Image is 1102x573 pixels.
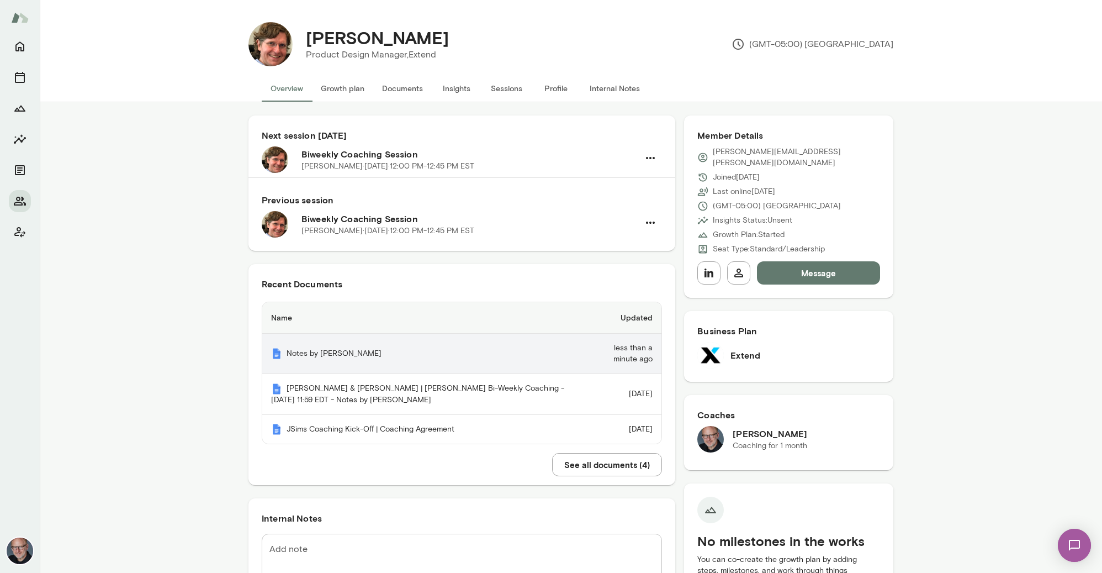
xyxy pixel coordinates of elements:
[301,148,639,161] h6: Biweekly Coaching Session
[713,229,785,240] p: Growth Plan: Started
[262,302,582,334] th: Name
[262,334,582,374] th: Notes by [PERSON_NAME]
[262,193,662,207] h6: Previous session
[531,75,581,102] button: Profile
[582,334,661,374] td: less than a minute ago
[713,146,880,169] p: [PERSON_NAME][EMAIL_ADDRESS][PERSON_NAME][DOMAIN_NAME]
[697,532,880,550] h5: No milestones in the works
[262,512,662,525] h6: Internal Notes
[697,426,724,453] img: Nick Gould
[481,75,531,102] button: Sessions
[582,302,661,334] th: Updated
[373,75,432,102] button: Documents
[9,66,31,88] button: Sessions
[7,538,33,564] img: Nick Gould
[9,190,31,212] button: Members
[9,221,31,243] button: Client app
[733,427,807,440] h6: [PERSON_NAME]
[552,453,662,476] button: See all documents (4)
[697,129,880,142] h6: Member Details
[262,129,662,142] h6: Next session [DATE]
[713,186,775,197] p: Last online [DATE]
[306,48,449,61] p: Product Design Manager, Extend
[732,38,893,51] p: (GMT-05:00) [GEOGRAPHIC_DATA]
[9,97,31,119] button: Growth Plan
[582,374,661,415] td: [DATE]
[733,440,807,451] p: Coaching for 1 month
[262,75,312,102] button: Overview
[9,35,31,57] button: Home
[9,128,31,150] button: Insights
[262,415,582,444] th: JSims Coaching Kick-Off | Coaching Agreement
[301,161,474,172] p: [PERSON_NAME] · [DATE] · 12:00 PM-12:45 PM EST
[248,22,293,66] img: Jonathan Sims
[271,348,282,359] img: Mento
[9,159,31,181] button: Documents
[432,75,481,102] button: Insights
[271,383,282,395] img: Mento
[312,75,373,102] button: Growth plan
[730,349,760,362] h6: Extend
[301,225,474,236] p: [PERSON_NAME] · [DATE] · 12:00 PM-12:45 PM EST
[301,212,639,225] h6: Biweekly Coaching Session
[582,415,661,444] td: [DATE]
[581,75,649,102] button: Internal Notes
[713,201,841,212] p: (GMT-05:00) [GEOGRAPHIC_DATA]
[306,27,449,48] h4: [PERSON_NAME]
[11,7,29,28] img: Mento
[713,215,792,226] p: Insights Status: Unsent
[271,424,282,435] img: Mento
[697,324,880,338] h6: Business Plan
[262,277,662,291] h6: Recent Documents
[713,172,760,183] p: Joined [DATE]
[713,244,825,255] p: Seat Type: Standard/Leadership
[757,261,880,285] button: Message
[697,408,880,422] h6: Coaches
[262,374,582,415] th: [PERSON_NAME] & [PERSON_NAME] | [PERSON_NAME] Bi-Weekly Coaching - [DATE] 11:59 EDT - Notes by [P...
